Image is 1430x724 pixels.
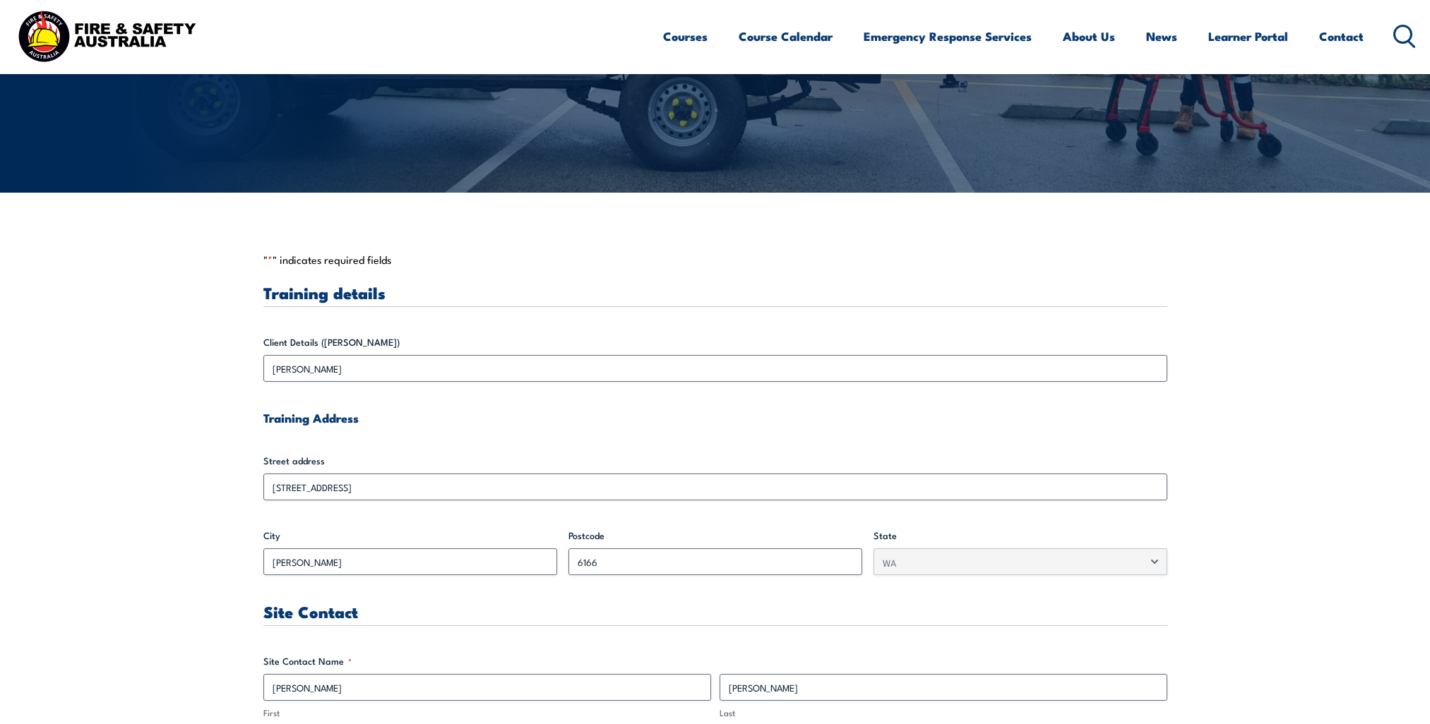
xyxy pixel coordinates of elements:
[568,529,862,543] label: Postcode
[263,706,711,720] label: First
[263,603,1167,620] h3: Site Contact
[263,454,1167,468] label: Street address
[1208,18,1288,55] a: Learner Portal
[263,335,1167,349] label: Client Details ([PERSON_NAME])
[263,410,1167,426] h4: Training Address
[263,253,1167,267] p: " " indicates required fields
[874,529,1167,543] label: State
[1319,18,1364,55] a: Contact
[720,706,1167,720] label: Last
[263,529,557,543] label: City
[739,18,833,55] a: Course Calendar
[663,18,708,55] a: Courses
[1146,18,1177,55] a: News
[864,18,1032,55] a: Emergency Response Services
[263,284,1167,301] h3: Training details
[263,654,352,668] legend: Site Contact Name
[1063,18,1115,55] a: About Us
